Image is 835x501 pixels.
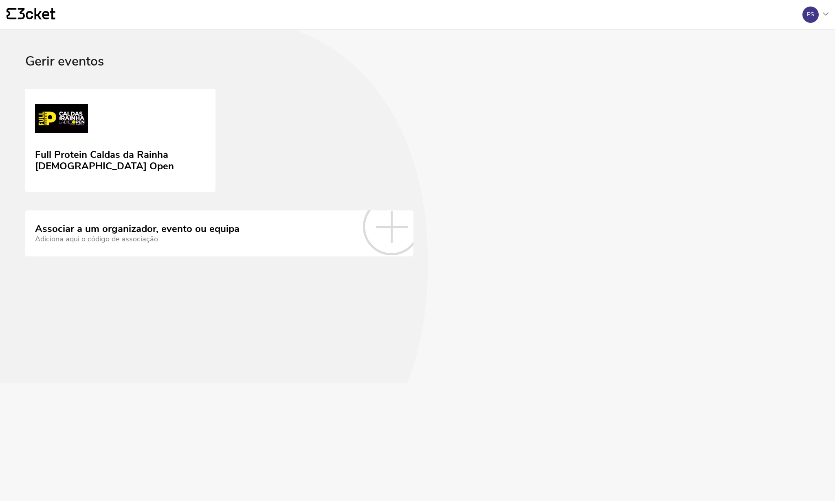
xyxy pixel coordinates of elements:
[35,223,240,235] div: Associar a um organizador, evento ou equipa
[35,102,88,138] img: Full Protein Caldas da Rainha Ladies Open
[7,8,55,22] a: {' '}
[35,235,240,243] div: Adiciona aqui o código de associação
[35,146,206,172] div: Full Protein Caldas da Rainha [DEMOGRAPHIC_DATA] Open
[7,8,16,20] g: {' '}
[25,54,810,89] div: Gerir eventos
[25,89,215,192] a: Full Protein Caldas da Rainha Ladies Open Full Protein Caldas da Rainha [DEMOGRAPHIC_DATA] Open
[25,210,413,256] a: Associar a um organizador, evento ou equipa Adiciona aqui o código de associação
[807,11,814,18] div: PS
